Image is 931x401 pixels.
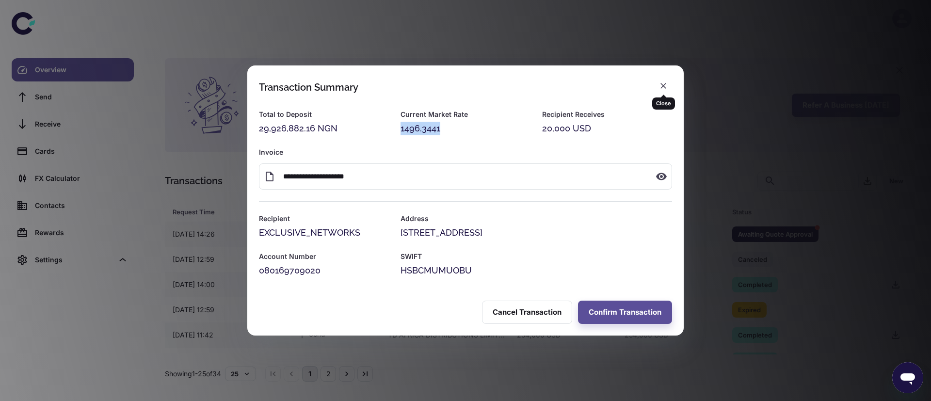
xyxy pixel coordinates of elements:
[892,362,923,393] iframe: Button to launch messaging window
[542,122,672,135] div: 20,000 USD
[259,81,358,93] div: Transaction Summary
[259,213,389,224] h6: Recipient
[401,122,530,135] div: 1496.3441
[401,213,672,224] h6: Address
[401,226,672,240] div: [STREET_ADDRESS]
[652,97,675,110] div: Close
[259,147,672,158] h6: Invoice
[542,109,672,120] h6: Recipient Receives
[259,122,389,135] div: 29,926,882.16 NGN
[259,251,389,262] h6: Account Number
[259,109,389,120] h6: Total to Deposit
[401,109,530,120] h6: Current Market Rate
[259,264,389,277] div: 080169709020
[401,251,672,262] h6: SWIFT
[401,264,672,277] div: HSBCMUMUOBU
[578,301,672,324] button: Confirm Transaction
[482,301,572,324] button: Cancel Transaction
[259,226,389,240] div: EXCLUSIVE_NETWORKS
